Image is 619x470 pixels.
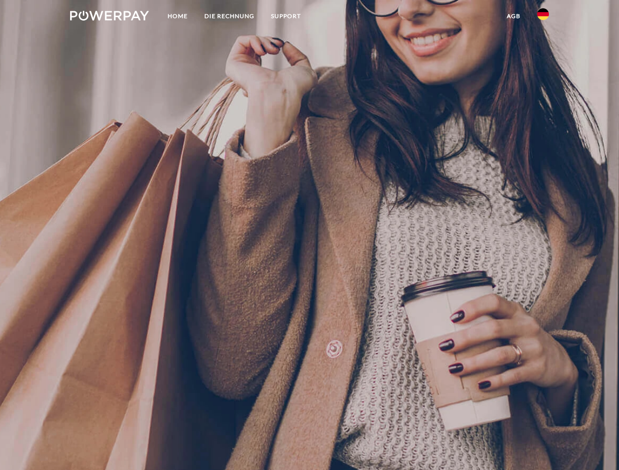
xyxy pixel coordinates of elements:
[498,7,529,25] a: agb
[537,8,549,20] img: de
[70,11,149,21] img: logo-powerpay-white.svg
[159,7,196,25] a: Home
[263,7,309,25] a: SUPPORT
[196,7,263,25] a: DIE RECHNUNG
